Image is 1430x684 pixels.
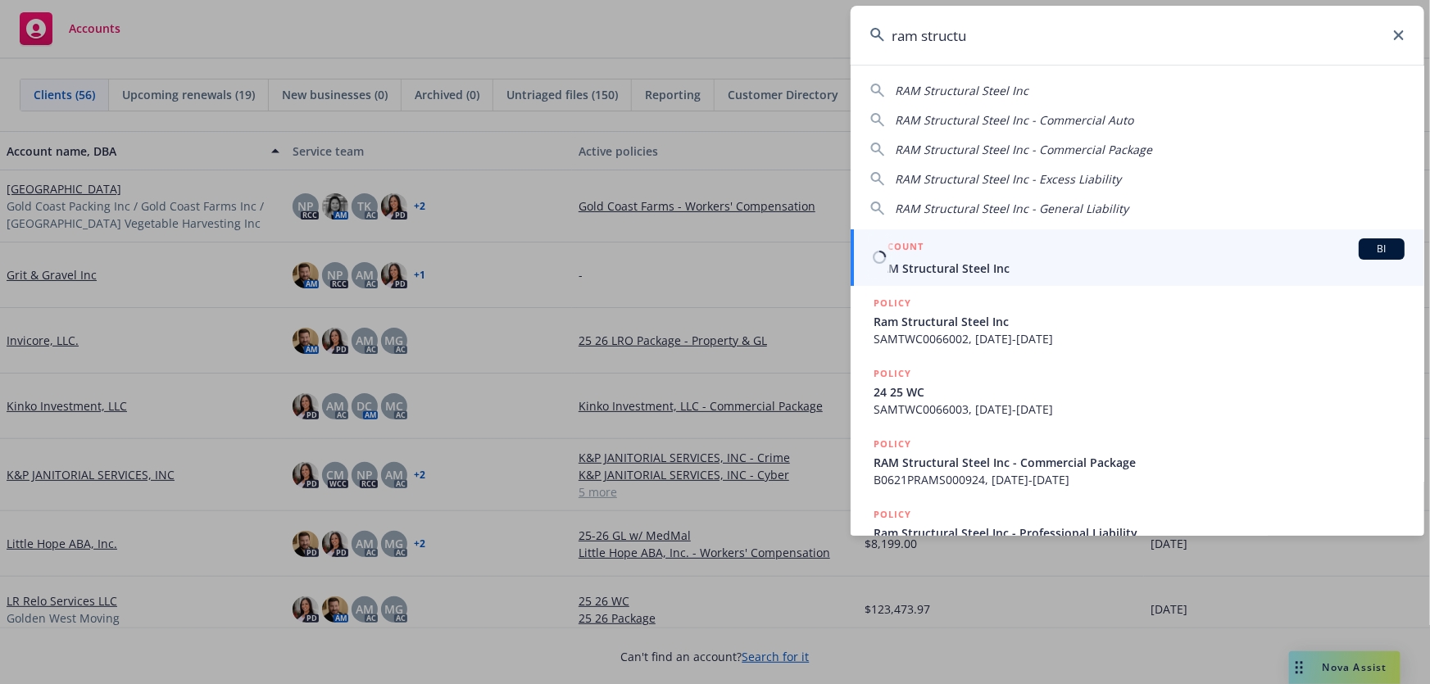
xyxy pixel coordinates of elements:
[874,238,924,258] h5: ACCOUNT
[874,454,1405,471] span: RAM Structural Steel Inc - Commercial Package
[851,356,1424,427] a: POLICY24 25 WCSAMTWC0066003, [DATE]-[DATE]
[874,383,1405,401] span: 24 25 WC
[874,365,911,382] h5: POLICY
[851,286,1424,356] a: POLICYRam Structural Steel IncSAMTWC0066002, [DATE]-[DATE]
[874,295,911,311] h5: POLICY
[895,83,1028,98] span: RAM Structural Steel Inc
[895,112,1133,128] span: RAM Structural Steel Inc - Commercial Auto
[851,229,1424,286] a: ACCOUNTBIRAM Structural Steel Inc
[851,497,1424,568] a: POLICYRam Structural Steel Inc - Professional Liability
[874,471,1405,488] span: B0621PRAMS000924, [DATE]-[DATE]
[895,171,1121,187] span: RAM Structural Steel Inc - Excess Liability
[895,142,1152,157] span: RAM Structural Steel Inc - Commercial Package
[874,401,1405,418] span: SAMTWC0066003, [DATE]-[DATE]
[874,330,1405,347] span: SAMTWC0066002, [DATE]-[DATE]
[851,6,1424,65] input: Search...
[874,524,1405,541] span: Ram Structural Steel Inc - Professional Liability
[895,201,1128,216] span: RAM Structural Steel Inc - General Liability
[1365,242,1398,256] span: BI
[874,260,1405,277] span: RAM Structural Steel Inc
[874,313,1405,330] span: Ram Structural Steel Inc
[851,427,1424,497] a: POLICYRAM Structural Steel Inc - Commercial PackageB0621PRAMS000924, [DATE]-[DATE]
[874,506,911,523] h5: POLICY
[874,436,911,452] h5: POLICY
